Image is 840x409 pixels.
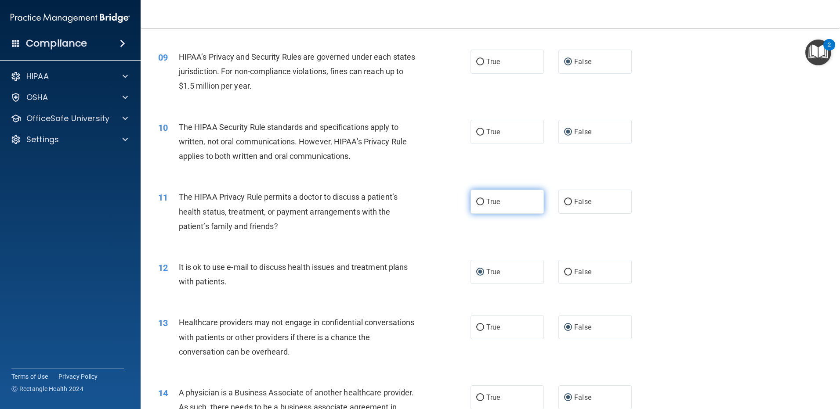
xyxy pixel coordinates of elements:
[486,268,500,276] span: True
[11,113,128,124] a: OfficeSafe University
[158,192,168,203] span: 11
[476,269,484,276] input: True
[564,59,572,65] input: False
[486,57,500,66] span: True
[179,122,407,161] span: The HIPAA Security Rule standards and specifications apply to written, not oral communications. H...
[574,197,591,206] span: False
[158,318,168,328] span: 13
[574,268,591,276] span: False
[828,45,831,56] div: 2
[486,393,500,402] span: True
[574,323,591,331] span: False
[158,122,168,133] span: 10
[179,318,415,356] span: Healthcare providers may not engage in confidential conversations with patients or other provider...
[486,128,500,136] span: True
[158,388,168,398] span: 14
[476,59,484,65] input: True
[805,39,831,65] button: Open Resource Center, 2 new notifications
[574,128,591,136] span: False
[58,372,98,381] a: Privacy Policy
[179,192,398,230] span: The HIPAA Privacy Rule permits a doctor to discuss a patient’s health status, treatment, or payme...
[11,384,83,393] span: Ⓒ Rectangle Health 2024
[158,262,168,273] span: 12
[158,52,168,63] span: 09
[574,57,591,66] span: False
[564,324,572,331] input: False
[486,323,500,331] span: True
[564,395,572,401] input: False
[486,197,500,206] span: True
[11,134,128,145] a: Settings
[476,199,484,205] input: True
[564,199,572,205] input: False
[476,129,484,136] input: True
[179,262,408,286] span: It is ok to use e-mail to discuss health issues and treatment plans with patients.
[26,71,49,82] p: HIPAA
[179,52,416,90] span: HIPAA’s Privacy and Security Rules are governed under each states jurisdiction. For non-complianc...
[26,113,109,124] p: OfficeSafe University
[11,372,48,381] a: Terms of Use
[11,92,128,103] a: OSHA
[11,9,130,27] img: PMB logo
[476,324,484,331] input: True
[564,129,572,136] input: False
[564,269,572,276] input: False
[26,92,48,103] p: OSHA
[11,71,128,82] a: HIPAA
[574,393,591,402] span: False
[796,348,829,382] iframe: Drift Widget Chat Controller
[26,37,87,50] h4: Compliance
[26,134,59,145] p: Settings
[476,395,484,401] input: True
